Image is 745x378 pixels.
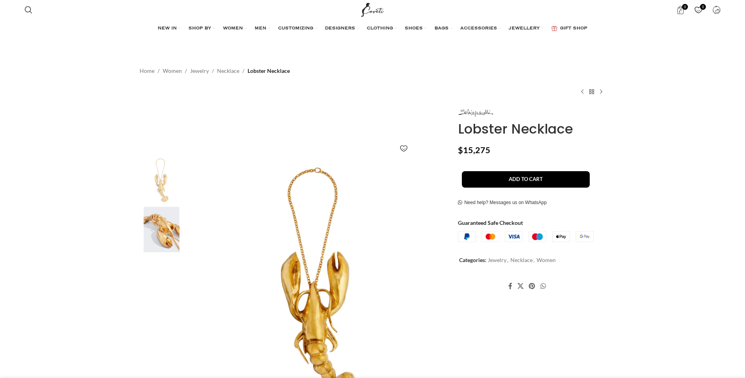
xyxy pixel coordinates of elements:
[551,21,587,36] a: GIFT SHOP
[21,21,725,36] div: Main navigation
[278,21,317,36] a: CUSTOMIZING
[458,109,493,117] img: Schiaparelli
[158,21,181,36] a: NEW IN
[596,87,606,96] a: Next product
[255,21,270,36] a: MEN
[560,25,587,32] span: GIFT SHOP
[434,21,452,36] a: BAGS
[690,2,706,18] a: 0
[690,2,706,18] div: My Wishlist
[190,67,209,75] a: Jewelry
[405,25,423,32] span: SHOES
[507,256,508,264] span: ,
[223,21,247,36] a: WOMEN
[217,67,239,75] a: Necklace
[188,25,211,32] span: SHOP BY
[458,231,594,242] img: guaranteed-safe-checkout-bordered.j
[506,280,515,292] a: Facebook social link
[434,25,449,32] span: BAGS
[367,25,393,32] span: CLOTHING
[672,2,688,18] a: 0
[359,6,386,13] a: Site logo
[223,25,243,32] span: WOMEN
[458,200,547,206] a: Need help? Messages us on WhatsApp
[537,257,556,263] a: Women
[509,21,544,36] a: JEWELLERY
[163,67,182,75] a: Women
[140,67,154,75] a: Home
[405,21,427,36] a: SHOES
[325,21,359,36] a: DESIGNERS
[138,207,185,253] img: schiaparelli jewelry
[538,280,548,292] a: WhatsApp social link
[248,67,290,75] span: Lobster Necklace
[578,87,587,96] a: Previous product
[21,2,36,18] a: Search
[458,121,605,137] h1: Lobster Necklace
[367,21,397,36] a: CLOTHING
[509,25,540,32] span: JEWELLERY
[682,4,688,10] span: 0
[551,26,557,31] img: GiftBag
[533,256,535,264] span: ,
[700,4,706,10] span: 0
[140,67,290,75] nav: Breadcrumb
[510,257,533,263] a: Necklace
[188,21,215,36] a: SHOP BY
[138,157,185,203] img: Lobster Necklace
[255,25,266,32] span: MEN
[458,145,490,155] bdi: 15,275
[278,25,313,32] span: CUSTOMIZING
[459,257,486,263] span: Categories:
[458,145,463,155] span: $
[526,280,538,292] a: Pinterest social link
[462,171,590,188] button: Add to cart
[325,25,355,32] span: DESIGNERS
[488,257,506,263] a: Jewelry
[515,280,526,292] a: X social link
[460,25,497,32] span: ACCESSORIES
[158,25,177,32] span: NEW IN
[460,21,501,36] a: ACCESSORIES
[458,219,523,226] strong: Guaranteed Safe Checkout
